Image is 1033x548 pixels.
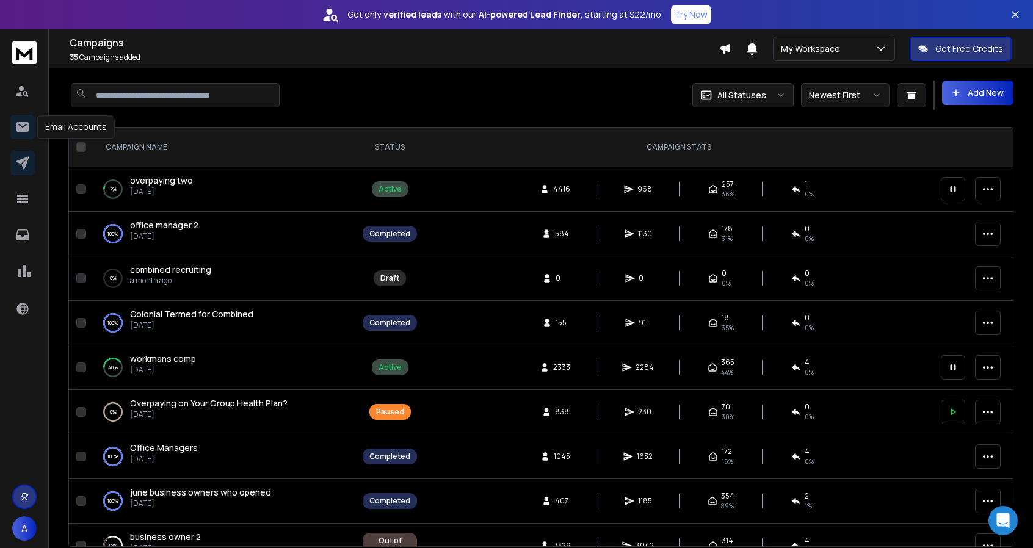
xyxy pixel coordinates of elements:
td: 0%Overpaying on Your Group Health Plan?[DATE] [91,390,355,434]
button: A [12,516,37,541]
span: Colonial Termed for Combined [130,308,253,320]
span: 91 [639,318,651,328]
span: 1130 [638,229,652,239]
span: 155 [556,318,568,328]
span: 968 [637,184,652,194]
p: 7 % [110,183,117,195]
p: [DATE] [130,499,271,508]
span: 172 [722,447,732,456]
span: 1045 [554,452,570,461]
span: 18 [722,313,729,323]
td: 40%workmans comp[DATE] [91,345,355,390]
span: 365 [721,358,734,367]
span: 354 [721,491,734,501]
td: 100%june business owners who opened[DATE] [91,479,355,524]
button: Newest First [801,83,890,107]
span: 0 % [805,367,814,377]
p: Try Now [675,9,708,21]
p: Campaigns added [70,52,719,62]
span: 0 % [805,323,814,333]
div: Completed [369,318,410,328]
span: combined recruiting [130,264,211,275]
span: 230 [638,407,651,417]
p: 100 % [107,495,118,507]
span: 2333 [553,362,570,372]
div: Completed [369,452,410,461]
span: 2284 [636,362,654,372]
span: 31 % [722,234,733,243]
span: overpaying two [130,175,193,186]
h1: Campaigns [70,35,719,50]
span: 1 [805,179,807,189]
a: Overpaying on Your Group Health Plan? [130,397,288,409]
span: 1632 [637,452,653,461]
a: Office Managers [130,442,198,454]
span: business owner 2 [130,531,201,543]
p: [DATE] [130,454,198,464]
span: 4416 [553,184,570,194]
span: 0 [805,402,810,412]
span: 4 [805,358,810,367]
p: [DATE] [130,231,198,241]
span: 0 % [805,189,814,199]
div: Draft [380,273,399,283]
th: STATUS [355,128,424,167]
p: 0 % [110,272,117,284]
span: 4 [805,536,810,546]
span: 0% [722,278,731,288]
div: Open Intercom Messenger [988,506,1018,535]
span: 35 % [722,323,734,333]
span: 407 [555,496,568,506]
span: 0 [805,224,810,234]
span: 44 % [721,367,733,377]
p: 100 % [107,317,118,329]
span: 314 [722,536,733,546]
td: 100%Office Managers[DATE] [91,434,355,479]
span: june business owners who opened [130,486,271,498]
div: Completed [369,496,410,506]
p: 40 % [108,361,118,373]
span: 257 [722,179,734,189]
span: 4 [805,447,810,456]
p: 100 % [107,228,118,240]
p: My Workspace [781,43,845,55]
span: 0 % [805,412,814,422]
span: 30 % [722,412,734,422]
span: 0 [805,313,810,323]
p: Get only with our starting at $22/mo [347,9,661,21]
span: 0 % [805,456,814,466]
p: [DATE] [130,320,253,330]
span: 89 % [721,501,734,511]
p: [DATE] [130,409,288,419]
p: 100 % [107,450,118,463]
button: Add New [942,81,1013,105]
p: [DATE] [130,187,193,196]
p: [DATE] [130,365,196,375]
a: business owner 2 [130,531,201,543]
span: 838 [555,407,569,417]
td: 100%Colonial Termed for Combined[DATE] [91,301,355,345]
a: Colonial Termed for Combined [130,308,253,320]
th: CAMPAIGN STATS [424,128,933,167]
span: 70 [722,402,730,412]
a: office manager 2 [130,219,198,231]
a: workmans comp [130,353,196,365]
span: 0 % [805,234,814,243]
div: Paused [376,407,404,417]
img: logo [12,41,37,64]
td: 0%combined recruitinga month ago [91,256,355,301]
button: Get Free Credits [910,37,1012,61]
strong: AI-powered Lead Finder, [479,9,582,21]
span: Overpaying on Your Group Health Plan? [130,397,288,409]
td: 100%office manager 2[DATE] [91,212,355,256]
span: 584 [555,229,569,239]
span: 0% [805,278,814,288]
div: Completed [369,229,410,239]
th: CAMPAIGN NAME [91,128,355,167]
span: 1185 [638,496,652,506]
button: Try Now [671,5,711,24]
